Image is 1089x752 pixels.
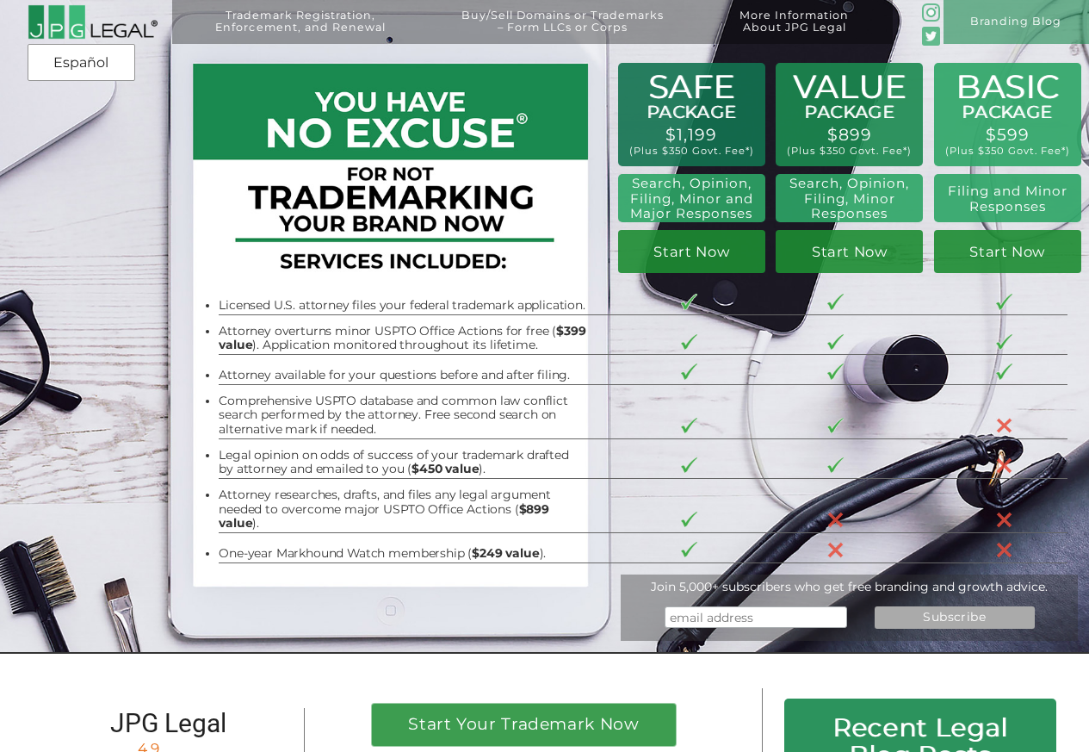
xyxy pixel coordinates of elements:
b: $450 value [411,462,479,475]
img: checkmark-border-3.png [681,294,697,309]
img: checkmark-border-3.png [996,294,1012,309]
a: Español [33,47,130,78]
img: X-30-3.png [827,512,844,528]
a: Start Now [934,230,1081,273]
img: checkmark-border-3.png [827,294,844,309]
img: X-30-3.png [996,457,1012,474]
input: email address [665,606,848,628]
li: One-year Markhound Watch membership ( ). [219,546,585,560]
img: glyph-logo_May2016-green3-90.png [922,3,940,22]
img: checkmark-border-3.png [827,457,844,473]
h2: Search, Opinion, Filing, Minor Responses [784,176,914,221]
img: 2016-logo-black-letters-3-r.png [28,4,158,40]
span: JPG Legal [110,708,226,738]
a: Start Now [618,230,765,273]
li: Licensed U.S. attorney files your federal trademark application. [219,298,585,312]
h2: Search, Opinion, Filing, Minor and Major Responses [625,176,759,221]
img: checkmark-border-3.png [827,334,844,350]
img: checkmark-border-3.png [996,334,1012,350]
a: More InformationAbout JPG Legal [707,9,882,53]
li: Legal opinion on odds of success of your trademark drafted by attorney and emailed to you ( ). [219,448,585,476]
b: $399 value [219,324,585,351]
li: Attorney available for your questions before and after filing. [219,368,585,382]
h2: Filing and Minor Responses [943,183,1073,214]
div: Join 5,000+ subscribers who get free branding and growth advice. [621,580,1078,594]
img: X-30-3.png [996,418,1012,434]
a: Start Your Trademark Now [372,704,675,746]
li: Attorney overturns minor USPTO Office Actions for free ( ). Application monitored throughout its ... [219,324,585,352]
input: Subscribe [875,606,1035,628]
b: $899 value [219,502,549,530]
img: checkmark-border-3.png [681,418,697,433]
h1: Start Your Trademark Now [383,717,665,742]
img: checkmark-border-3.png [827,418,844,433]
a: Trademark Registration,Enforcement, and Renewal [183,9,418,53]
a: Start Now [776,230,923,273]
img: checkmark-border-3.png [681,364,697,379]
img: checkmark-border-3.png [681,542,697,557]
b: $249 value [472,546,539,560]
li: Comprehensive USPTO database and common law conflict search performed by the attorney. Free secon... [219,394,585,436]
img: Twitter_Social_Icon_Rounded_Square_Color-mid-green3-90.png [922,27,940,45]
img: checkmark-border-3.png [681,334,697,350]
li: Attorney researches, drafts, and files any legal argument needed to overcome major USPTO Office A... [219,488,585,530]
img: checkmark-border-3.png [996,364,1012,379]
img: X-30-3.png [996,512,1012,528]
img: X-30-3.png [996,542,1012,558]
img: checkmark-border-3.png [681,457,697,473]
img: checkmark-border-3.png [681,512,697,527]
img: X-30-3.png [827,542,844,558]
img: checkmark-border-3.png [827,364,844,379]
a: Buy/Sell Domains or Trademarks– Form LLCs or Corps [429,9,696,53]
